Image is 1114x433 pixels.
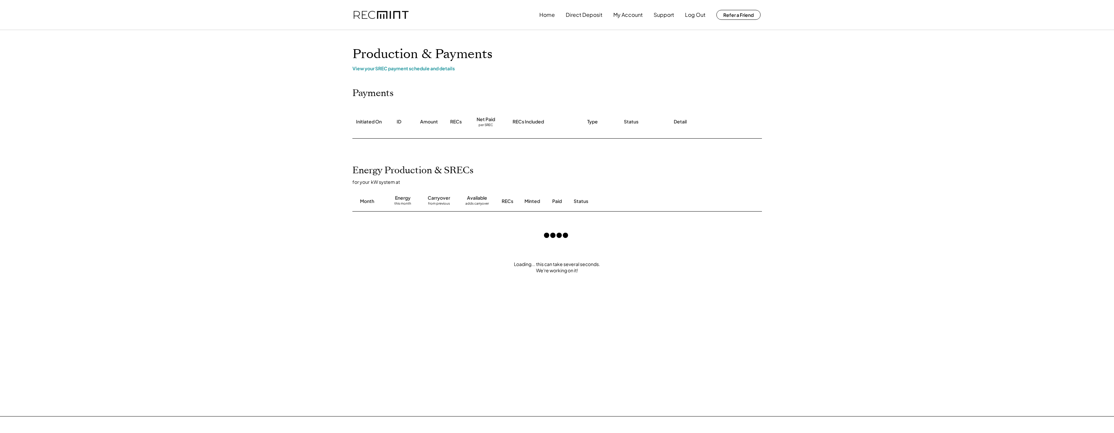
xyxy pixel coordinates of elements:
[397,118,401,125] div: ID
[624,118,638,125] div: Status
[465,201,489,208] div: adds carryover
[352,65,762,71] div: View your SREC payment schedule and details
[479,123,493,128] div: per SREC
[613,8,643,21] button: My Account
[346,261,769,274] div: Loading... this can take several seconds. We're working on it!
[352,165,474,176] h2: Energy Production & SRECs
[360,198,374,205] div: Month
[502,198,513,205] div: RECs
[674,118,687,125] div: Detail
[420,118,438,125] div: Amount
[428,195,450,201] div: Carryover
[513,118,544,125] div: RECs Included
[352,88,394,99] h2: Payments
[354,11,409,19] img: recmint-logotype%403x.png
[587,118,598,125] div: Type
[395,195,411,201] div: Energy
[394,201,411,208] div: this month
[524,198,540,205] div: Minted
[539,8,555,21] button: Home
[467,195,487,201] div: Available
[552,198,562,205] div: Paid
[574,198,686,205] div: Status
[477,116,495,123] div: Net Paid
[654,8,674,21] button: Support
[685,8,705,21] button: Log Out
[356,118,382,125] div: Initiated On
[566,8,602,21] button: Direct Deposit
[352,179,769,185] div: for your kW system at
[428,201,450,208] div: from previous
[450,118,462,125] div: RECs
[716,10,761,20] button: Refer a Friend
[352,47,762,62] h1: Production & Payments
